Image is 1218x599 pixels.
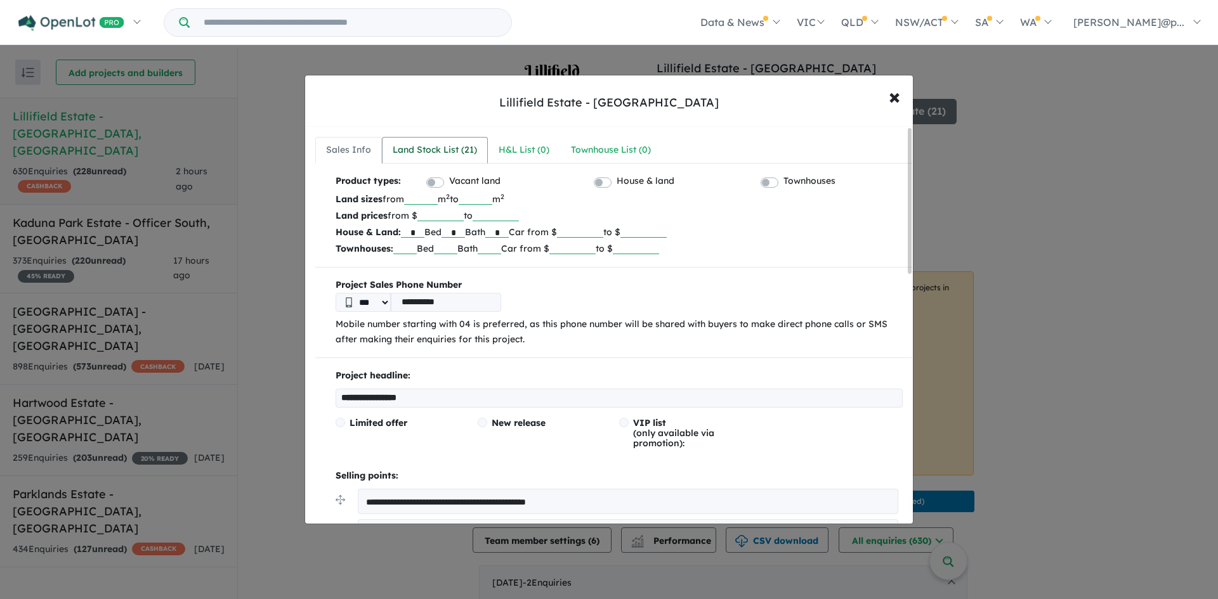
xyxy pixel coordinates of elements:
[336,278,903,293] b: Project Sales Phone Number
[336,210,388,221] b: Land prices
[571,143,651,158] div: Townhouse List ( 0 )
[336,240,903,257] p: Bed Bath Car from $ to $
[336,226,401,238] b: House & Land:
[499,143,549,158] div: H&L List ( 0 )
[889,82,900,110] span: ×
[336,243,393,254] b: Townhouses:
[449,174,501,189] label: Vacant land
[783,174,835,189] label: Townhouses
[326,143,371,158] div: Sales Info
[633,417,666,428] span: VIP list
[336,193,383,205] b: Land sizes
[393,143,477,158] div: Land Stock List ( 21 )
[633,417,714,449] span: (only available via promotion):
[617,174,674,189] label: House & land
[336,191,903,207] p: from m to m
[336,207,903,224] p: from $ to
[336,317,903,347] p: Mobile number starting with 04 is preferred, as this phone number will be shared with buyers to m...
[336,224,903,240] p: Bed Bath Car from $ to $
[336,468,903,484] p: Selling points:
[1073,16,1184,29] span: [PERSON_NAME]@p...
[18,15,124,31] img: Openlot PRO Logo White
[350,417,407,428] span: Limited offer
[336,174,401,191] b: Product types:
[192,9,509,36] input: Try estate name, suburb, builder or developer
[336,495,345,505] img: drag.svg
[346,297,352,307] img: Phone icon
[499,94,719,111] div: Lillifield Estate - [GEOGRAPHIC_DATA]
[501,192,504,201] sup: 2
[492,417,546,428] span: New release
[446,192,450,201] sup: 2
[336,368,903,383] p: Project headline:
